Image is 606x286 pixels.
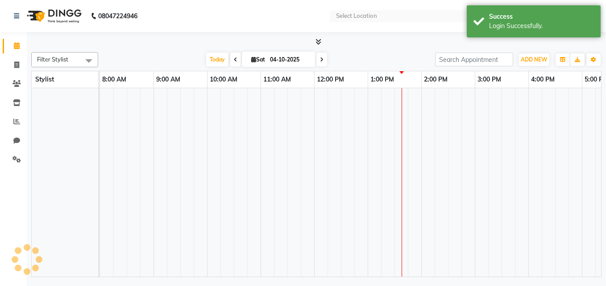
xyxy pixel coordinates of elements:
a: 9:00 AM [154,73,183,86]
a: 1:00 PM [368,73,396,86]
div: Success [489,12,594,21]
a: 11:00 AM [261,73,293,86]
button: ADD NEW [519,53,549,66]
span: Today [206,53,228,66]
a: 8:00 AM [100,73,129,86]
span: Sat [249,56,267,63]
input: 2025-10-04 [267,53,312,66]
span: ADD NEW [521,56,547,63]
a: 10:00 AM [208,73,240,86]
div: Select Location [336,12,377,20]
a: 12:00 PM [315,73,346,86]
div: Login Successfully. [489,21,594,31]
b: 08047224946 [98,4,137,29]
a: 4:00 PM [529,73,557,86]
a: 2:00 PM [422,73,450,86]
span: Stylist [35,75,54,83]
img: logo [23,4,84,29]
span: Filter Stylist [37,56,68,63]
a: 3:00 PM [475,73,503,86]
input: Search Appointment [435,53,513,66]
